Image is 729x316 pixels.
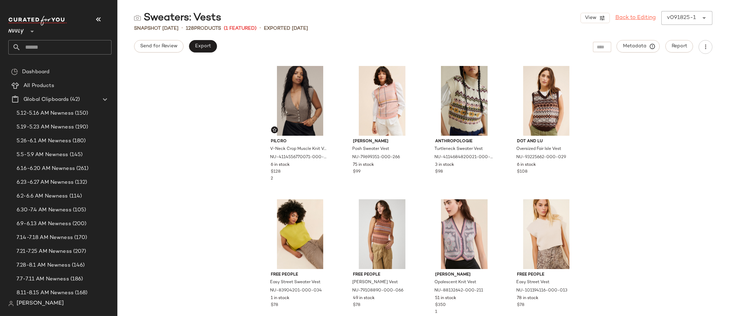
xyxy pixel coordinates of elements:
button: Send for Review [134,40,183,52]
span: Send for Review [140,44,178,49]
span: (170) [73,234,87,242]
span: • [181,24,183,32]
button: Report [665,40,693,52]
span: [PERSON_NAME] [17,299,64,308]
span: (200) [71,220,87,228]
img: 101194116_013_b [511,199,581,269]
span: Snapshot [DATE] [134,25,179,32]
span: Report [671,44,687,49]
span: 6.30-7.4 AM Newness [17,206,71,214]
img: 88132642_211_b [430,199,499,269]
a: Back to Editing [615,14,656,22]
span: 128 [186,26,194,31]
span: $108 [517,169,527,175]
span: 6.9-6.13 AM Newness [17,220,71,228]
span: 2 [271,176,274,181]
img: svg%3e [272,128,277,132]
span: (132) [74,179,87,186]
span: Free People [271,272,329,278]
img: cfy_white_logo.C9jOOHJF.svg [8,16,67,26]
span: NU-79108890-000-066 [352,288,403,294]
span: Metadata [623,43,654,49]
div: Products [186,25,221,32]
span: $78 [517,302,524,308]
img: 4114684820021_011_b2 [430,66,499,136]
span: View [584,15,596,21]
div: v091825-1 [667,14,696,22]
span: (180) [71,137,86,145]
span: Dashboard [22,68,49,76]
div: Sweaters: Vests [134,11,221,25]
span: 6 in stock [271,162,290,168]
span: (186) [69,275,83,283]
span: Anthropologie [435,138,493,145]
img: 79108890_066_b [347,199,417,269]
span: Opalescent Knit Vest [434,279,476,286]
span: Easy Street Sweater Vest [270,279,321,286]
span: (105) [71,206,86,214]
span: • [259,24,261,32]
span: Free People [353,272,411,278]
span: Posh Sweater Vest [352,146,389,152]
span: 6 in stock [517,162,536,168]
span: [PERSON_NAME] [435,272,493,278]
p: Exported [DATE] [264,25,308,32]
span: NU-83904201-000-034 [270,288,322,294]
span: 1 in stock [271,295,290,301]
span: $128 [271,169,281,175]
span: $98 [435,169,443,175]
span: Turtleneck Sweater Vest [434,146,483,152]
span: $78 [271,302,278,308]
span: (146) [70,261,85,269]
button: View [581,13,610,23]
span: $99 [353,169,361,175]
button: Export [189,40,217,52]
span: Export [195,44,211,49]
span: [PERSON_NAME] Vest [352,279,398,286]
span: Easy Street Vest [516,279,549,286]
span: 8.11-8.15 AM Newness [17,289,74,297]
img: 93225662_029_b [511,66,581,136]
span: (114) [68,192,82,200]
span: NU-88132642-000-211 [434,288,483,294]
span: 7.14-7.18 AM Newness [17,234,73,242]
span: 49 in stock [353,295,375,301]
span: (145) [68,151,83,159]
span: Free People [517,272,575,278]
img: svg%3e [134,15,141,21]
span: 5.12-5.16 AM Newness [17,109,74,117]
button: Metadata [617,40,660,52]
span: All Products [23,82,54,90]
img: svg%3e [11,68,18,75]
span: $350 [435,302,446,308]
span: 5.19-5.23 AM Newness [17,123,74,131]
span: (42) [69,96,80,104]
span: (207) [72,248,86,256]
img: 4114556770071_020_v [266,66,335,136]
span: 3 in stock [435,162,454,168]
span: 6.2-6.6 AM Newness [17,192,68,200]
span: Pilcro [271,138,329,145]
span: V-Neck Crop Muscle Knit Vest [270,146,329,152]
span: NU-4114684820021-000-011 [434,154,493,161]
span: NU-93225662-000-029 [516,154,566,161]
span: 75 in stock [353,162,374,168]
span: (1 Featured) [224,25,257,32]
img: svg%3e [8,301,14,306]
span: (190) [74,123,88,131]
span: 5.26-6.1 AM Newness [17,137,71,145]
span: NU-79699351-000-266 [352,154,400,161]
span: (150) [74,109,88,117]
span: Global Clipboards [23,96,69,104]
span: 6.23-6.27 AM Newness [17,179,74,186]
span: $78 [353,302,360,308]
span: 7.28-8.1 AM Newness [17,261,70,269]
span: NU-101194116-000-013 [516,288,567,294]
span: Dot and Lu [517,138,575,145]
span: [PERSON_NAME] [353,138,411,145]
span: 1 [435,310,437,314]
img: 79699351_266_b3 [347,66,417,136]
span: 7.7-7.11 AM Newness [17,275,69,283]
span: 78 in stock [517,295,538,301]
span: 5.5-5.9 AM Newness [17,151,68,159]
